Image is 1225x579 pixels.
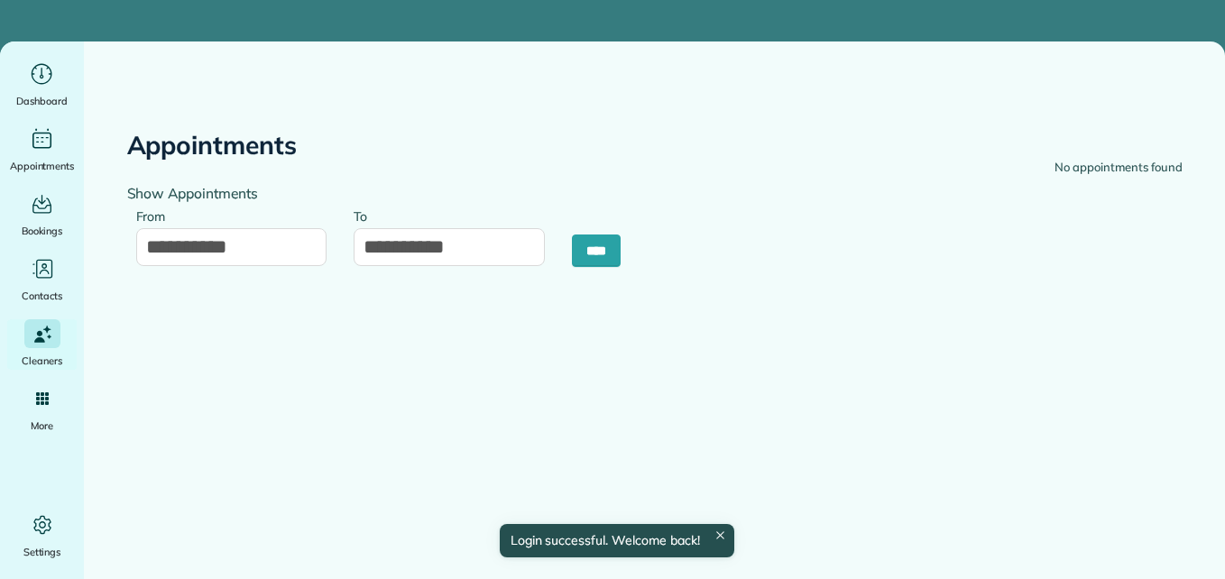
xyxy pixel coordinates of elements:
[354,198,376,232] label: To
[7,189,77,240] a: Bookings
[127,186,641,201] h4: Show Appointments
[7,319,77,370] a: Cleaners
[22,222,63,240] span: Bookings
[7,60,77,110] a: Dashboard
[127,132,298,160] h2: Appointments
[136,198,175,232] label: From
[23,543,61,561] span: Settings
[7,124,77,175] a: Appointments
[22,352,62,370] span: Cleaners
[10,157,75,175] span: Appointments
[7,254,77,305] a: Contacts
[499,524,733,557] div: Login successful. Welcome back!
[31,417,53,435] span: More
[16,92,68,110] span: Dashboard
[1055,159,1182,177] div: No appointments found
[7,510,77,561] a: Settings
[22,287,62,305] span: Contacts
